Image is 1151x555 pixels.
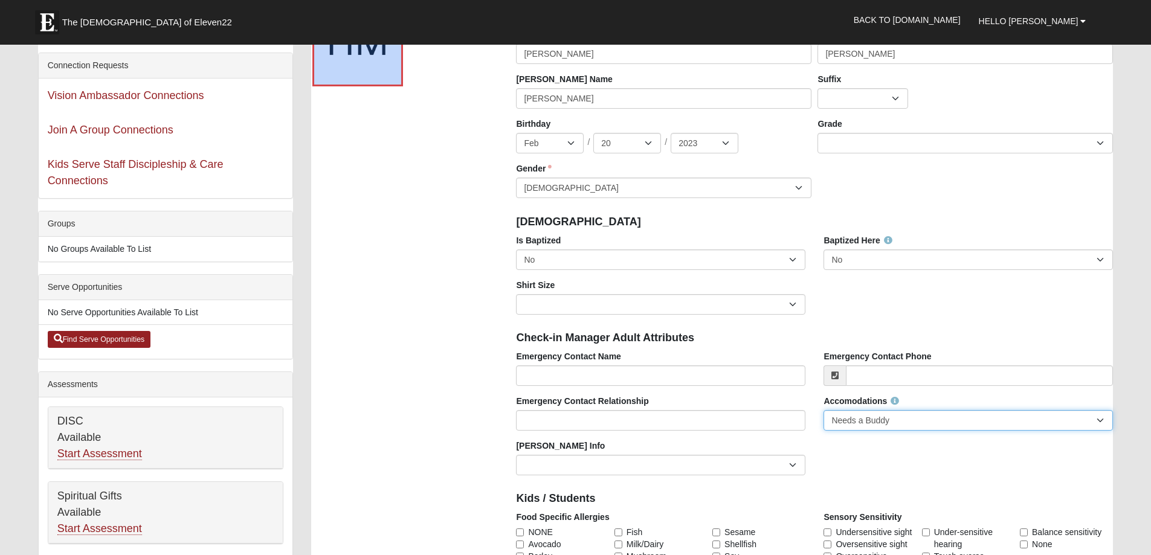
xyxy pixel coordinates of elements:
div: Groups [39,211,292,237]
h4: [DEMOGRAPHIC_DATA] [516,216,1113,229]
label: [PERSON_NAME] Name [516,73,612,85]
label: Is Baptized [516,234,561,246]
input: None [1020,541,1028,548]
input: Fish [614,528,622,536]
label: Baptized Here [824,234,892,246]
div: Assessments [39,372,292,397]
label: Sensory Sensitivity [824,511,901,523]
span: Hello [PERSON_NAME] [979,16,1078,26]
a: Kids Serve Staff Discipleship & Care Connections [48,158,224,187]
a: Vision Ambassador Connections [48,89,204,101]
input: Shellfish [712,541,720,548]
span: The [DEMOGRAPHIC_DATA] of Eleven22 [62,16,232,28]
label: Gender [516,162,552,175]
span: / [665,136,667,149]
span: Undersensitive sight [836,526,912,538]
input: Sesame [712,528,720,536]
li: No Serve Opportunities Available To List [39,300,292,325]
div: Connection Requests [39,53,292,79]
a: Start Assessment [57,522,142,535]
input: Milk/Dairy [614,541,622,548]
label: [PERSON_NAME] Info [516,440,605,452]
label: Grade [817,118,842,130]
span: Balance sensitivity [1032,526,1101,538]
input: Undersensitive sight [824,528,831,536]
a: The [DEMOGRAPHIC_DATA] of Eleven22 [29,4,271,34]
h4: Kids / Students [516,492,1113,505]
a: Start Assessment [57,448,142,460]
input: Avocado [516,541,524,548]
input: Under-sensitive hearing [922,528,930,536]
a: Join A Group Connections [48,124,173,136]
h4: Check-in Manager Adult Attributes [516,332,1113,345]
span: NONE [528,526,552,538]
span: None [1032,538,1052,550]
input: Oversensitive sight [824,541,831,548]
input: NONE [516,528,524,536]
span: Under-sensitive hearing [934,526,1015,550]
label: Emergency Contact Name [516,350,621,362]
label: Food Specific Allergies [516,511,609,523]
span: Shellfish [724,538,756,550]
span: Oversensitive sight [836,538,907,550]
div: Spiritual Gifts Available [48,482,283,544]
label: Birthday [516,118,550,130]
img: Eleven22 logo [35,10,59,34]
span: Fish [627,526,642,538]
span: Milk/Dairy [627,538,663,550]
div: Serve Opportunities [39,275,292,300]
a: Back to [DOMAIN_NAME] [845,5,970,35]
label: Emergency Contact Relationship [516,395,648,407]
div: DISC Available [48,407,283,469]
label: Emergency Contact Phone [824,350,931,362]
label: Shirt Size [516,279,555,291]
a: Find Serve Opportunities [48,331,151,348]
li: No Groups Available To List [39,237,292,261]
span: / [587,136,590,149]
span: Sesame [724,526,755,538]
input: Balance sensitivity [1020,528,1028,536]
span: Avocado [528,538,561,550]
label: Accomodations [824,395,899,407]
a: Hello [PERSON_NAME] [970,6,1095,36]
label: Suffix [817,73,841,85]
